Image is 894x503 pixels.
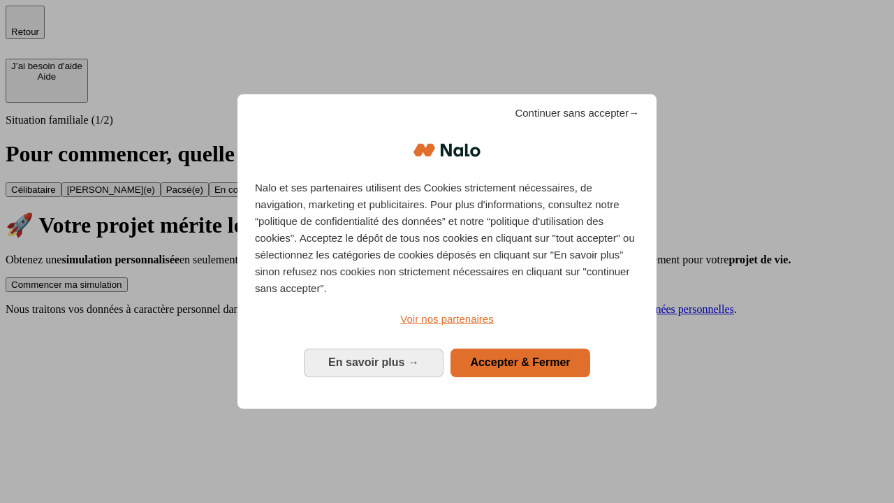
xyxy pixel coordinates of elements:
[400,313,493,325] span: Voir nos partenaires
[470,356,570,368] span: Accepter & Fermer
[255,311,639,328] a: Voir nos partenaires
[255,180,639,297] p: Nalo et ses partenaires utilisent des Cookies strictement nécessaires, de navigation, marketing e...
[413,129,481,171] img: Logo
[304,349,444,377] button: En savoir plus: Configurer vos consentements
[515,105,639,122] span: Continuer sans accepter→
[237,94,657,408] div: Bienvenue chez Nalo Gestion du consentement
[450,349,590,377] button: Accepter & Fermer: Accepter notre traitement des données et fermer
[328,356,419,368] span: En savoir plus →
